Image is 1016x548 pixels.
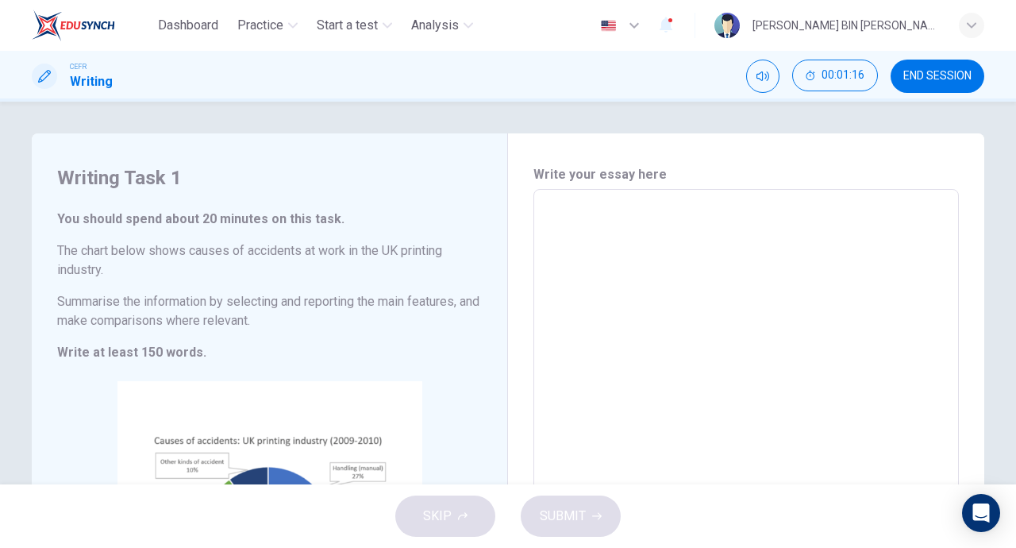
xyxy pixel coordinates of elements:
span: Analysis [411,16,459,35]
a: EduSynch logo [32,10,152,41]
img: Profile picture [714,13,740,38]
span: Dashboard [158,16,218,35]
img: EduSynch logo [32,10,115,41]
h6: The chart below shows causes of accidents at work in the UK printing industry. [57,241,482,280]
h1: Writing [70,72,113,91]
div: [PERSON_NAME] BIN [PERSON_NAME] [752,16,940,35]
h6: You should spend about 20 minutes on this task. [57,210,482,229]
img: en [598,20,618,32]
h6: Summarise the information by selecting and reporting the main features, and make comparisons wher... [57,292,482,330]
button: Dashboard [152,11,225,40]
span: 00:01:16 [822,69,864,82]
button: 00:01:16 [792,60,878,91]
div: Mute [746,60,779,93]
strong: Write at least 150 words. [57,345,206,360]
button: Practice [231,11,304,40]
div: Open Intercom Messenger [962,494,1000,532]
button: END SESSION [891,60,984,93]
div: Hide [792,60,878,93]
span: Start a test [317,16,378,35]
span: CEFR [70,61,87,72]
span: Practice [237,16,283,35]
button: Analysis [405,11,479,40]
button: Start a test [310,11,398,40]
h4: Writing Task 1 [57,165,482,191]
span: END SESSION [903,70,972,83]
h6: Write your essay here [533,165,959,184]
